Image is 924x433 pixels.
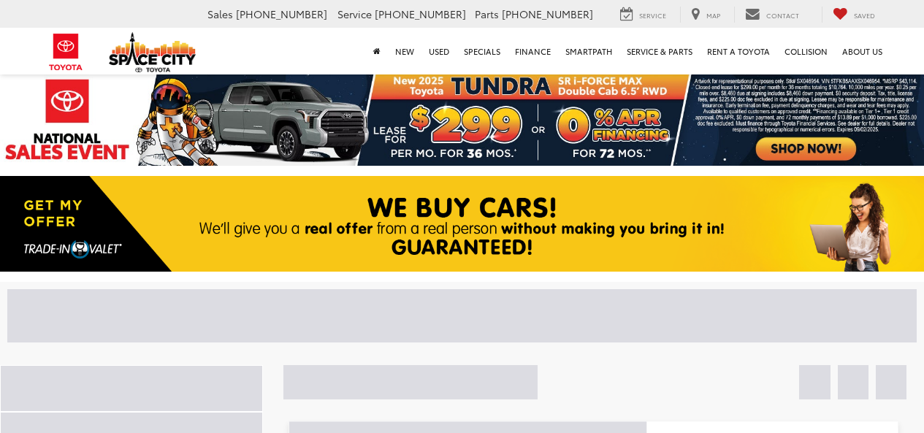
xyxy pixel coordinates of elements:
[835,28,890,74] a: About Us
[700,28,777,74] a: Rent a Toyota
[457,28,508,74] a: Specials
[609,7,677,23] a: Service
[207,7,233,21] span: Sales
[39,28,93,76] img: Toyota
[508,28,558,74] a: Finance
[777,28,835,74] a: Collision
[680,7,731,23] a: Map
[734,7,810,23] a: Contact
[109,32,196,72] img: Space City Toyota
[639,10,666,20] span: Service
[421,28,457,74] a: Used
[388,28,421,74] a: New
[475,7,499,21] span: Parts
[375,7,466,21] span: [PHONE_NUMBER]
[502,7,593,21] span: [PHONE_NUMBER]
[366,28,388,74] a: Home
[706,10,720,20] span: Map
[854,10,875,20] span: Saved
[236,7,327,21] span: [PHONE_NUMBER]
[337,7,372,21] span: Service
[558,28,619,74] a: SmartPath
[619,28,700,74] a: Service & Parts
[766,10,799,20] span: Contact
[822,7,886,23] a: My Saved Vehicles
